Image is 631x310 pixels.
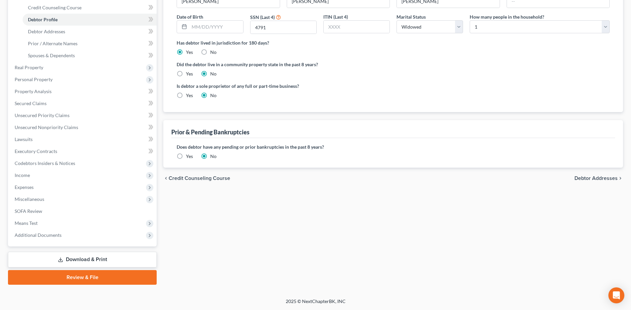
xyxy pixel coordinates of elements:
input: XXXX [324,21,390,33]
label: No [210,153,217,160]
a: Property Analysis [9,85,157,97]
span: Personal Property [15,77,53,82]
a: Prior / Alternate Names [23,38,157,50]
span: Real Property [15,65,43,70]
label: No [210,49,217,56]
label: SSN (Last 4) [250,14,275,21]
span: Debtor Profile [28,17,58,22]
button: chevron_left Credit Counseling Course [163,176,230,181]
span: Property Analysis [15,88,52,94]
a: Debtor Addresses [23,26,157,38]
label: Is debtor a sole proprietor of any full or part-time business? [177,82,390,89]
span: Lawsuits [15,136,33,142]
input: XXXX [250,21,316,34]
span: SOFA Review [15,208,42,214]
i: chevron_right [618,176,623,181]
a: Unsecured Priority Claims [9,109,157,121]
a: Credit Counseling Course [23,2,157,14]
span: Additional Documents [15,232,62,238]
label: No [210,92,217,99]
label: Marital Status [396,13,426,20]
label: Yes [186,153,193,160]
span: Unsecured Priority Claims [15,112,70,118]
label: Yes [186,71,193,77]
span: Credit Counseling Course [169,176,230,181]
span: Expenses [15,184,34,190]
label: Has debtor lived in jurisdiction for 180 days? [177,39,610,46]
label: ITIN (Last 4) [323,13,348,20]
a: Download & Print [8,252,157,267]
span: Debtor Addresses [28,29,65,34]
a: Secured Claims [9,97,157,109]
label: Yes [186,92,193,99]
a: SOFA Review [9,205,157,217]
a: Executory Contracts [9,145,157,157]
span: Debtor Addresses [574,176,618,181]
span: Unsecured Nonpriority Claims [15,124,78,130]
span: Income [15,172,30,178]
label: How many people in the household? [470,13,544,20]
span: Miscellaneous [15,196,44,202]
span: Codebtors Insiders & Notices [15,160,75,166]
span: Credit Counseling Course [28,5,81,10]
a: Review & File [8,270,157,285]
label: Date of Birth [177,13,203,20]
span: Prior / Alternate Names [28,41,78,46]
i: chevron_left [163,176,169,181]
span: Executory Contracts [15,148,57,154]
a: Debtor Profile [23,14,157,26]
span: Means Test [15,220,38,226]
a: Spouses & Dependents [23,50,157,62]
a: Lawsuits [9,133,157,145]
label: Did the debtor live in a community property state in the past 8 years? [177,61,610,68]
label: No [210,71,217,77]
a: Unsecured Nonpriority Claims [9,121,157,133]
input: MM/DD/YYYY [189,21,243,33]
div: 2025 © NextChapterBK, INC [126,298,505,310]
div: Prior & Pending Bankruptcies [171,128,249,136]
span: Spouses & Dependents [28,53,75,58]
div: Open Intercom Messenger [608,287,624,303]
button: Debtor Addresses chevron_right [574,176,623,181]
span: Secured Claims [15,100,47,106]
label: Yes [186,49,193,56]
label: Does debtor have any pending or prior bankruptcies in the past 8 years? [177,143,610,150]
